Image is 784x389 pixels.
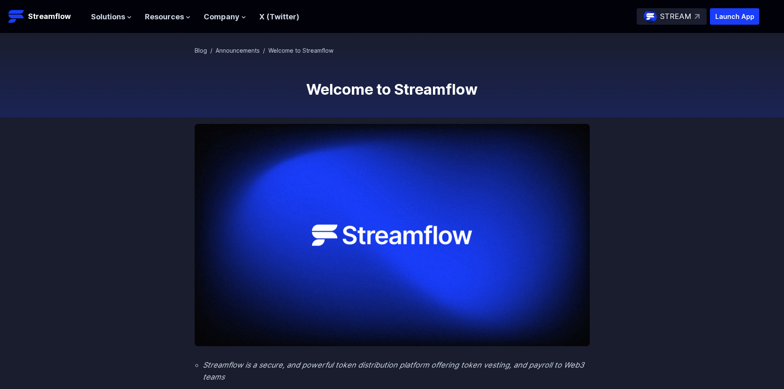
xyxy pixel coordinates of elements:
[91,11,125,23] span: Solutions
[91,11,132,23] button: Solutions
[259,12,299,21] a: X (Twitter)
[660,11,691,23] p: STREAM
[195,81,590,98] h1: Welcome to Streamflow
[8,8,25,25] img: Streamflow Logo
[268,47,333,54] span: Welcome to Streamflow
[204,11,246,23] button: Company
[195,47,207,54] a: Blog
[644,10,657,23] img: streamflow-logo-circle.png
[204,11,240,23] span: Company
[695,14,700,19] img: top-right-arrow.svg
[145,11,184,23] span: Resources
[210,47,212,54] span: /
[263,47,265,54] span: /
[8,8,83,25] a: Streamflow
[203,361,584,381] em: Streamflow is a secure, and powerful token distribution platform offering token vesting, and payr...
[216,47,260,54] a: Announcements
[145,11,191,23] button: Resources
[710,8,759,25] button: Launch App
[28,11,71,22] p: Streamflow
[637,8,707,25] a: STREAM
[195,124,590,346] img: Welcome to Streamflow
